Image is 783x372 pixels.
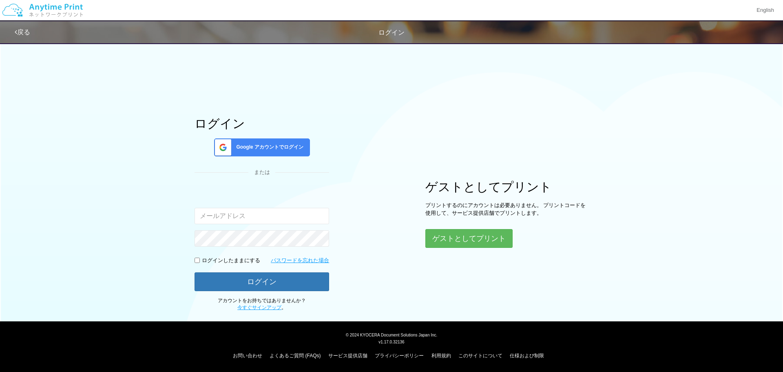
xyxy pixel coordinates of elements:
div: または [195,169,329,176]
a: お問い合わせ [233,353,262,359]
h1: ログイン [195,117,329,130]
a: サービス提供店舗 [328,353,367,359]
p: ログインしたままにする [202,257,260,265]
button: ゲストとしてプリント [425,229,513,248]
a: 仕様および制限 [510,353,544,359]
a: 利用規約 [431,353,451,359]
a: よくあるご質問 (FAQs) [270,353,321,359]
span: v1.17.0.32136 [378,339,404,344]
span: ログイン [378,29,405,36]
a: 今すぐサインアップ [237,305,281,310]
a: パスワードを忘れた場合 [271,257,329,265]
h1: ゲストとしてプリント [425,180,588,194]
a: 戻る [15,29,30,36]
button: ログイン [195,272,329,291]
span: © 2024 KYOCERA Document Solutions Japan Inc. [346,332,438,337]
p: プリントするのにアカウントは必要ありません。 プリントコードを使用して、サービス提供店舗でプリントします。 [425,202,588,217]
a: このサイトについて [458,353,502,359]
span: 。 [237,305,286,310]
span: Google アカウントでログイン [233,144,303,151]
a: プライバシーポリシー [375,353,424,359]
input: メールアドレス [195,208,329,224]
p: アカウントをお持ちではありませんか？ [195,297,329,311]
